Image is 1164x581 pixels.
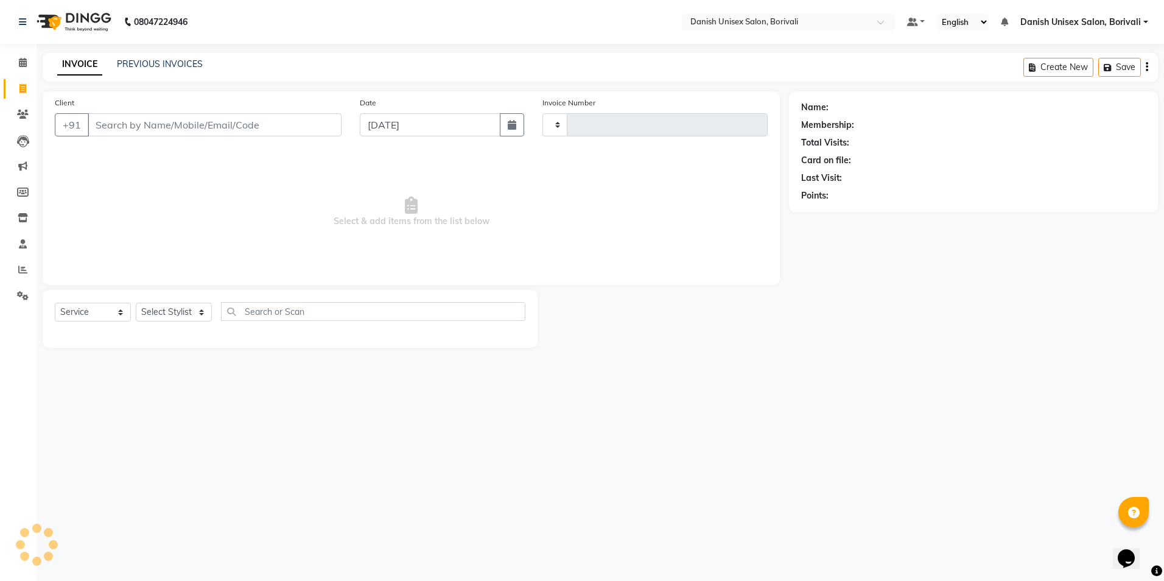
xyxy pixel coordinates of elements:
input: Search or Scan [221,302,525,321]
input: Search by Name/Mobile/Email/Code [88,113,342,136]
button: Save [1098,58,1141,77]
label: Client [55,97,74,108]
div: Last Visit: [801,172,842,185]
div: Name: [801,101,829,114]
span: Select & add items from the list below [55,151,768,273]
div: Membership: [801,119,854,132]
iframe: chat widget [1113,532,1152,569]
button: +91 [55,113,89,136]
a: INVOICE [57,54,102,76]
a: PREVIOUS INVOICES [117,58,203,69]
div: Total Visits: [801,136,849,149]
button: Create New [1023,58,1093,77]
label: Date [360,97,376,108]
span: Danish Unisex Salon, Borivali [1020,16,1141,29]
img: logo [31,5,114,39]
div: Card on file: [801,154,851,167]
div: Points: [801,189,829,202]
label: Invoice Number [542,97,595,108]
b: 08047224946 [134,5,188,39]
